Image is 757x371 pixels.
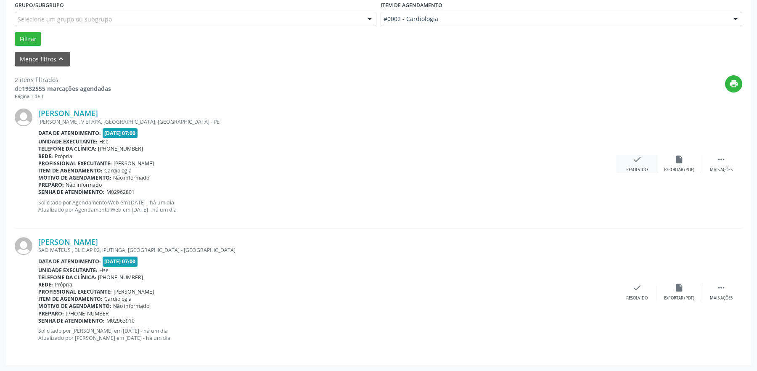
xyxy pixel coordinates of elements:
b: Motivo de agendamento: [38,174,111,181]
span: [DATE] 07:00 [103,128,138,138]
p: Solicitado por [PERSON_NAME] em [DATE] - há um dia Atualizado por [PERSON_NAME] em [DATE] - há um... [38,327,616,342]
span: [DATE] 07:00 [103,257,138,266]
div: Página 1 de 1 [15,93,111,100]
button: Filtrar [15,32,41,46]
span: [PHONE_NUMBER] [98,145,143,152]
div: Exportar (PDF) [664,167,694,173]
i: check [633,155,642,164]
div: Resolvido [626,295,648,301]
i: print [729,79,738,88]
span: Não informado [113,302,149,310]
b: Item de agendamento: [38,167,103,174]
div: 2 itens filtrados [15,75,111,84]
span: Hse [99,267,109,274]
span: Própria [55,153,72,160]
span: Selecione um grupo ou subgrupo [18,15,112,24]
b: Senha de atendimento: [38,188,105,196]
button: Menos filtroskeyboard_arrow_up [15,52,70,66]
div: Exportar (PDF) [664,295,694,301]
div: de [15,84,111,93]
b: Data de atendimento: [38,130,101,137]
span: [PERSON_NAME] [114,160,154,167]
span: Cardiologia [104,167,132,174]
b: Rede: [38,281,53,288]
span: [PHONE_NUMBER] [98,274,143,281]
b: Profissional executante: [38,160,112,167]
img: img [15,109,32,126]
i:  [717,155,726,164]
b: Telefone da clínica: [38,145,96,152]
b: Item de agendamento: [38,295,103,302]
a: [PERSON_NAME] [38,237,98,246]
div: Mais ações [710,167,733,173]
span: [PERSON_NAME] [114,288,154,295]
div: Mais ações [710,295,733,301]
b: Profissional executante: [38,288,112,295]
span: Própria [55,281,72,288]
span: [PHONE_NUMBER] [66,310,111,317]
i:  [717,283,726,292]
b: Preparo: [38,181,64,188]
a: [PERSON_NAME] [38,109,98,118]
span: Cardiologia [104,295,132,302]
span: Não informado [66,181,102,188]
i: insert_drive_file [675,283,684,292]
p: Solicitado por Agendamento Web em [DATE] - há um dia Atualizado por Agendamento Web em [DATE] - h... [38,199,616,213]
b: Senha de atendimento: [38,317,105,324]
b: Rede: [38,153,53,160]
b: Telefone da clínica: [38,274,96,281]
img: img [15,237,32,255]
div: SAO MATEUS , BL C AP 02, IPUTINGA, [GEOGRAPHIC_DATA] - [GEOGRAPHIC_DATA] [38,246,616,254]
button: print [725,75,742,93]
div: Resolvido [626,167,648,173]
span: Não informado [113,174,149,181]
i: keyboard_arrow_up [56,54,66,64]
i: insert_drive_file [675,155,684,164]
b: Unidade executante: [38,138,98,145]
span: M02963910 [106,317,135,324]
b: Data de atendimento: [38,258,101,265]
span: M02962801 [106,188,135,196]
strong: 1932555 marcações agendadas [22,85,111,93]
i: check [633,283,642,292]
b: Motivo de agendamento: [38,302,111,310]
span: Hse [99,138,109,145]
b: Preparo: [38,310,64,317]
div: [PERSON_NAME], V ETAPA, [GEOGRAPHIC_DATA], [GEOGRAPHIC_DATA] - PE [38,118,616,125]
b: Unidade executante: [38,267,98,274]
span: #0002 - Cardiologia [384,15,725,23]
